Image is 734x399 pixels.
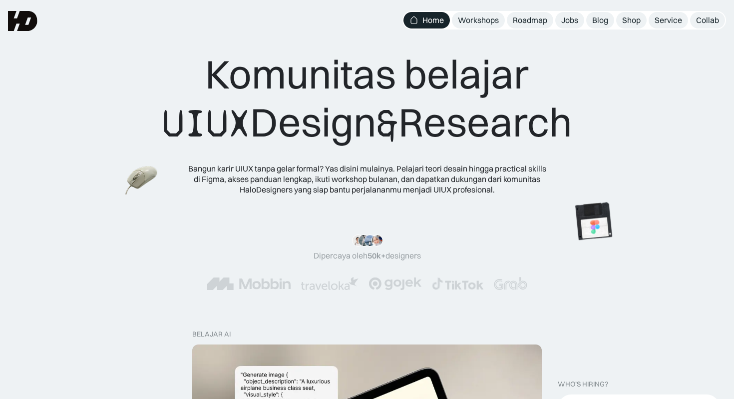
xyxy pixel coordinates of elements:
[558,380,608,388] div: WHO’S HIRING?
[513,15,547,25] div: Roadmap
[403,12,450,28] a: Home
[376,99,398,147] span: &
[192,330,231,338] div: belajar ai
[655,15,682,25] div: Service
[592,15,608,25] div: Blog
[586,12,614,28] a: Blog
[422,15,444,25] div: Home
[452,12,505,28] a: Workshops
[561,15,578,25] div: Jobs
[162,50,572,147] div: Komunitas belajar Design Research
[649,12,688,28] a: Service
[622,15,641,25] div: Shop
[616,12,647,28] a: Shop
[314,250,421,261] div: Dipercaya oleh designers
[187,163,547,194] div: Bangun karir UIUX tanpa gelar formal? Yas disini mulainya. Pelajari teori desain hingga practical...
[367,250,385,260] span: 50k+
[507,12,553,28] a: Roadmap
[696,15,719,25] div: Collab
[690,12,725,28] a: Collab
[458,15,499,25] div: Workshops
[162,99,250,147] span: UIUX
[555,12,584,28] a: Jobs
